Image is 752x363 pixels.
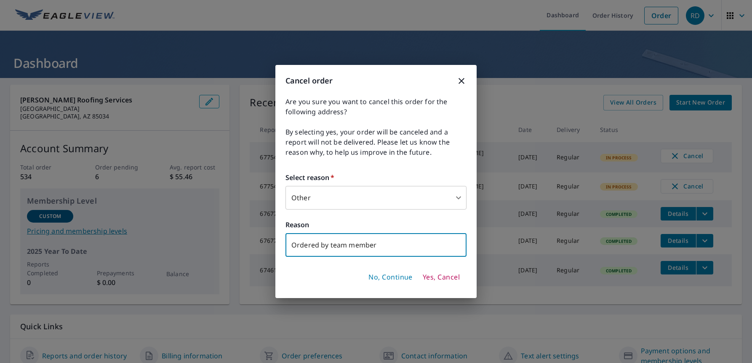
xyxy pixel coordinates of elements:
h3: Cancel order [285,75,467,86]
span: Yes, Cancel [423,273,460,282]
span: No, Continue [368,273,413,282]
span: By selecting yes, your order will be canceled and a report will not be delivered. Please let us k... [285,127,467,157]
button: Yes, Cancel [419,270,463,285]
div: Other [285,186,467,210]
label: Reason [285,220,467,230]
span: Are you sure you want to cancel this order for the following address? [285,97,467,117]
button: No, Continue [365,270,416,285]
label: Select reason [285,172,467,183]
